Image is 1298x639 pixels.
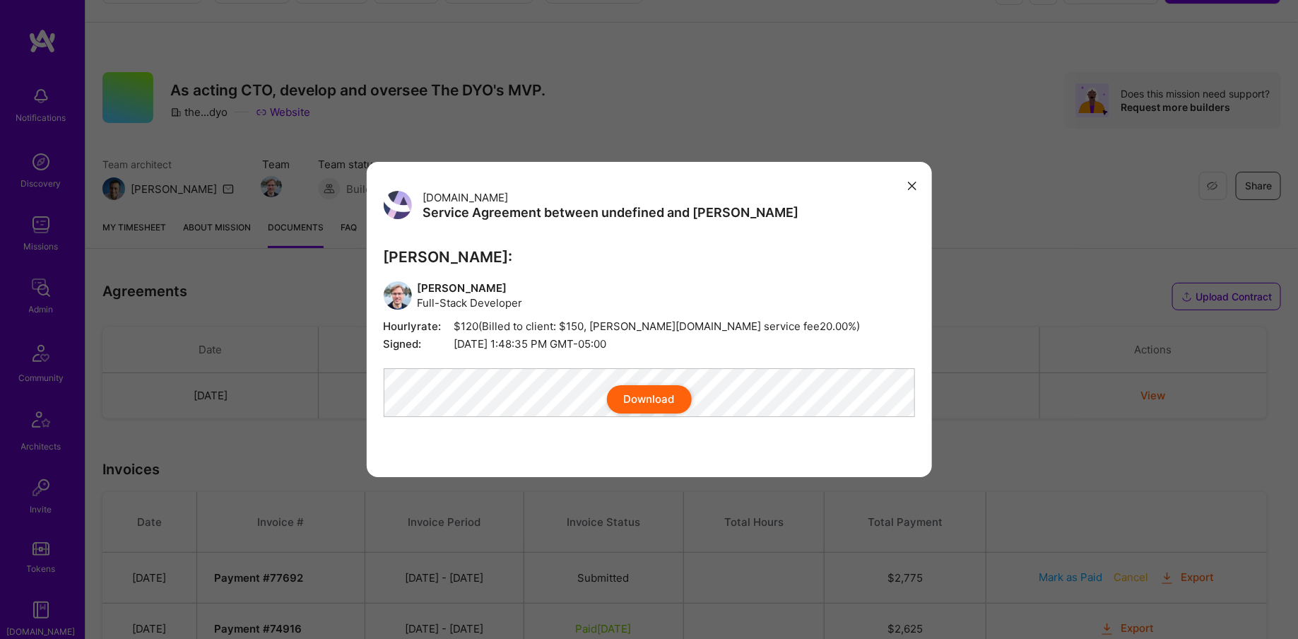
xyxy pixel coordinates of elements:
span: $120 (Billed to client: $ 150 , [PERSON_NAME][DOMAIN_NAME] service fee 20.00 %) [384,319,915,334]
div: modal [367,162,932,477]
span: Hourly rate: [384,319,454,334]
button: Download [607,385,692,414]
h3: [PERSON_NAME]: [384,248,915,266]
img: User Avatar [384,191,412,219]
img: User Avatar [384,281,412,310]
span: [DATE] 1:48:35 PM GMT-05:00 [384,336,915,351]
i: icon Close [908,182,916,190]
span: Full-Stack Developer [418,295,523,310]
span: Signed: [384,336,454,351]
h3: Service Agreement between undefined and [PERSON_NAME] [423,205,799,221]
span: [PERSON_NAME] [418,281,523,295]
span: [DOMAIN_NAME] [423,191,509,204]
